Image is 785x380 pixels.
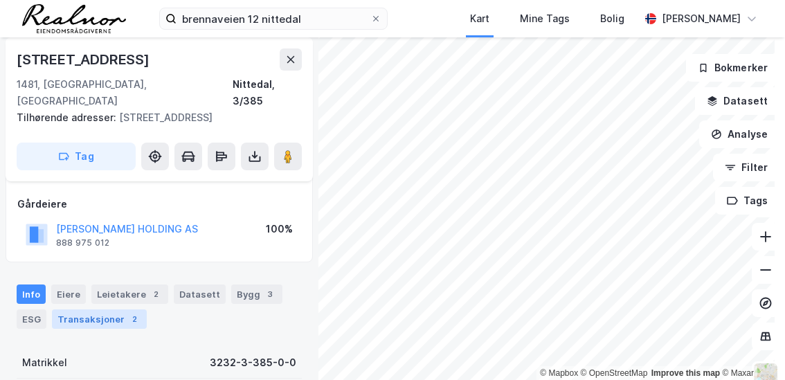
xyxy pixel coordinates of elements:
a: Improve this map [651,368,720,378]
div: Info [17,284,46,304]
div: Bolig [600,10,624,27]
div: Leietakere [91,284,168,304]
div: [PERSON_NAME] [662,10,741,27]
div: 2 [149,287,163,301]
a: Mapbox [540,368,578,378]
iframe: Chat Widget [716,314,785,380]
span: Tilhørende adresser: [17,111,119,123]
div: [STREET_ADDRESS] [17,48,152,71]
div: Transaksjoner [52,309,147,329]
div: Nittedal, 3/385 [233,76,302,109]
div: 2 [127,312,141,326]
div: 3232-3-385-0-0 [210,354,296,371]
button: Bokmerker [686,54,779,82]
button: Datasett [695,87,779,115]
div: Matrikkel [22,354,67,371]
div: Mine Tags [520,10,570,27]
div: Bygg [231,284,282,304]
div: Gårdeiere [17,196,301,212]
input: Søk på adresse, matrikkel, gårdeiere, leietakere eller personer [177,8,370,29]
div: 3 [263,287,277,301]
div: ESG [17,309,46,329]
button: Tags [715,187,779,215]
div: 1481, [GEOGRAPHIC_DATA], [GEOGRAPHIC_DATA] [17,76,233,109]
div: Eiere [51,284,86,304]
div: [STREET_ADDRESS] [17,109,291,126]
div: 100% [266,221,293,237]
button: Tag [17,143,136,170]
button: Analyse [699,120,779,148]
div: Kontrollprogram for chat [716,314,785,380]
div: Kart [470,10,489,27]
button: Filter [713,154,779,181]
div: 888 975 012 [56,237,109,248]
div: Datasett [174,284,226,304]
a: OpenStreetMap [581,368,648,378]
img: realnor-logo.934646d98de889bb5806.png [22,4,126,33]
